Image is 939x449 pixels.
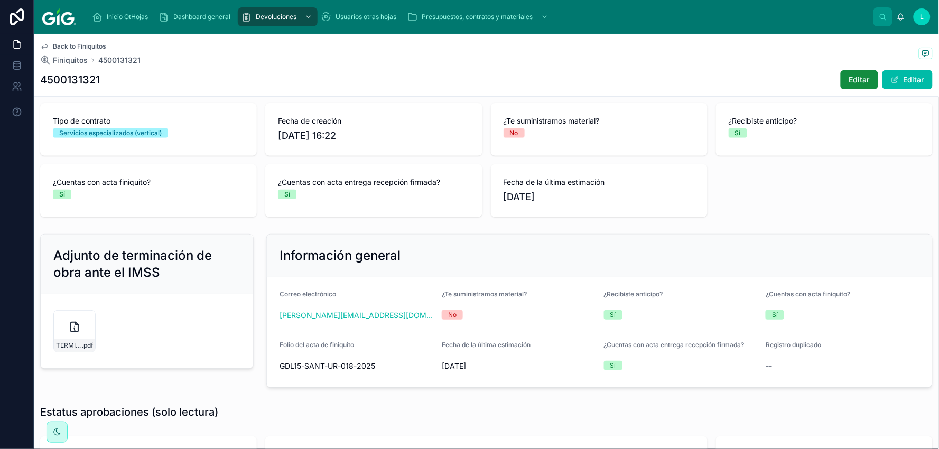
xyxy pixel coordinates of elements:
[53,177,244,188] span: ¿Cuentas con acta finiquito?
[766,361,772,371] span: --
[604,290,663,298] span: ¿Recibiste anticipo?
[442,341,531,349] span: Fecha de la última estimación
[766,290,850,298] span: ¿Cuentas con acta finiquito?
[278,128,469,143] span: [DATE] 16:22
[59,128,162,138] div: Servicios especializados (vertical)
[610,310,616,320] div: Sí
[238,7,318,26] a: Devoluciones
[53,42,106,51] span: Back to Finiquitos
[604,341,745,349] span: ¿Cuentas con acta entrega recepción firmada?
[284,190,290,199] div: Sí
[766,341,821,349] span: Registro duplicado
[42,8,76,25] img: App logo
[504,116,695,126] span: ¿Te suministramos material?
[280,247,401,264] h2: Información general
[280,341,354,349] span: Folio del acta de finiquito
[107,13,148,21] span: Inicio OtHojas
[85,5,873,29] div: scrollable content
[278,116,469,126] span: Fecha de creación
[422,13,533,21] span: Presupuestos, contratos y materiales
[729,116,920,126] span: ¿Recibiste anticipo?
[921,13,924,21] span: L
[40,42,106,51] a: Back to Finiquitos
[442,361,596,371] span: [DATE]
[53,247,240,281] h2: Adjunto de terminación de obra ante el IMSS
[59,190,65,199] div: Sí
[82,341,93,350] span: .pdf
[40,55,88,66] a: Finiquitos
[735,128,741,138] div: Sí
[173,13,230,21] span: Dashboard general
[53,55,88,66] span: Finiquitos
[56,341,82,350] span: TERMINACION-DE-OBRA-C0558046-GAS
[278,177,469,188] span: ¿Cuentas con acta entrega recepción firmada?
[610,361,616,370] div: Sí
[280,290,336,298] span: Correo electrónico
[256,13,296,21] span: Devoluciones
[442,290,527,298] span: ¿Te suministramos material?
[510,128,518,138] div: No
[504,177,695,188] span: Fecha de la última estimación
[404,7,554,26] a: Presupuestos, contratos y materiales
[98,55,141,66] a: 4500131321
[155,7,238,26] a: Dashboard general
[504,190,695,204] span: [DATE]
[40,72,100,87] h1: 4500131321
[882,70,933,89] button: Editar
[336,13,396,21] span: Usuarios otras hojas
[89,7,155,26] a: Inicio OtHojas
[318,7,404,26] a: Usuarios otras hojas
[40,405,218,419] h1: Estatus aprobaciones (solo lectura)
[448,310,457,320] div: No
[772,310,778,320] div: Sí
[53,116,244,126] span: Tipo de contrato
[280,361,433,371] span: GDL15-SANT-UR-018-2025
[849,74,870,85] span: Editar
[280,310,433,321] a: [PERSON_NAME][EMAIL_ADDRESS][DOMAIN_NAME]
[841,70,878,89] button: Editar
